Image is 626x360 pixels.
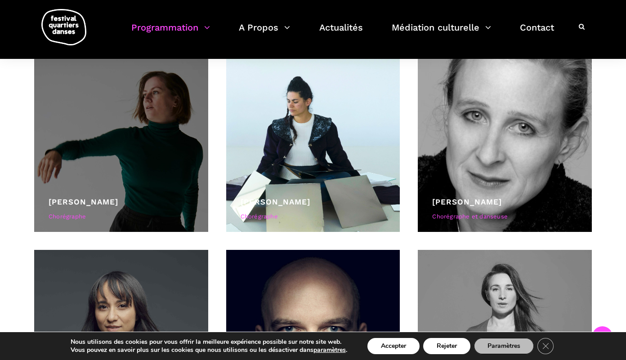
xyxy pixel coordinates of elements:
[49,197,118,206] a: [PERSON_NAME]
[49,212,194,222] div: Chorégraphe
[474,338,534,354] button: Paramètres
[537,338,554,354] button: Close GDPR Cookie Banner
[71,346,347,354] p: Vous pouvez en savoir plus sur les cookies que nous utilisons ou les désactiver dans .
[392,20,491,46] a: Médiation culturelle
[432,197,502,206] a: [PERSON_NAME]
[520,20,554,46] a: Contact
[71,338,347,346] p: Nous utilisons des cookies pour vous offrir la meilleure expérience possible sur notre site web.
[239,20,290,46] a: A Propos
[41,9,86,45] img: logo-fqd-med
[313,346,346,354] button: paramètres
[241,197,310,206] a: [PERSON_NAME]
[131,20,210,46] a: Programmation
[241,212,386,222] div: Chorégraphe
[367,338,420,354] button: Accepter
[432,212,577,222] div: Chorégraphe et danseuse
[319,20,363,46] a: Actualités
[423,338,470,354] button: Rejeter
